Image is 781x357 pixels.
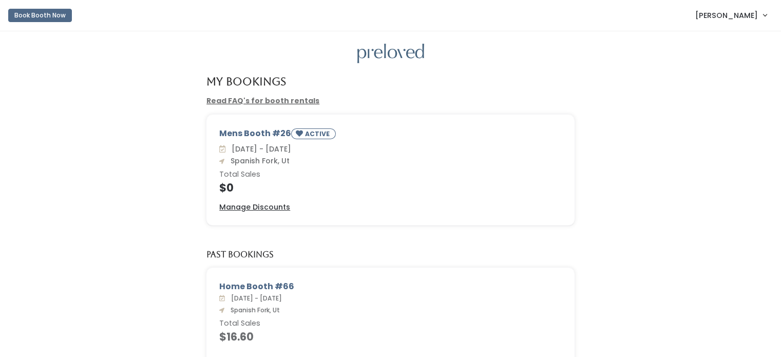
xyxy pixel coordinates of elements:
[685,4,777,26] a: [PERSON_NAME]
[227,144,291,154] span: [DATE] - [DATE]
[226,156,290,166] span: Spanish Fork, Ut
[695,10,758,21] span: [PERSON_NAME]
[219,202,290,213] a: Manage Discounts
[219,127,562,143] div: Mens Booth #26
[8,4,72,27] a: Book Booth Now
[227,294,282,303] span: [DATE] - [DATE]
[219,331,562,343] h4: $16.60
[219,320,562,328] h6: Total Sales
[357,44,424,64] img: preloved logo
[305,129,332,138] small: ACTIVE
[219,280,562,293] div: Home Booth #66
[206,96,319,106] a: Read FAQ's for booth rentals
[206,250,274,259] h5: Past Bookings
[219,182,562,194] h4: $0
[206,76,286,87] h4: My Bookings
[219,171,562,179] h6: Total Sales
[8,9,72,22] button: Book Booth Now
[226,306,280,314] span: Spanish Fork, Ut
